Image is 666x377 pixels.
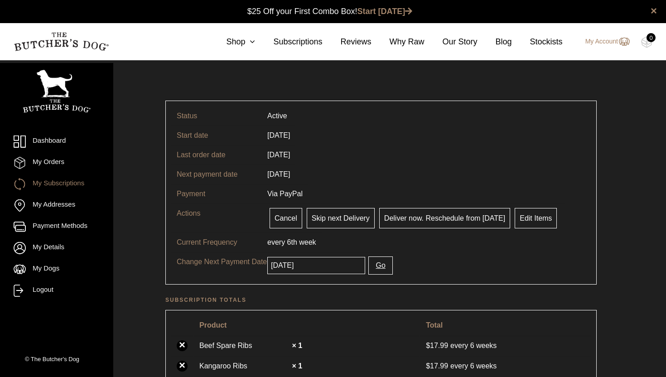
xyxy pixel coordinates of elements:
[262,145,295,164] td: [DATE]
[368,256,392,275] button: Go
[576,36,630,47] a: My Account
[14,242,100,254] a: My Details
[647,33,656,42] div: 0
[14,285,100,297] a: Logout
[165,295,597,304] h2: Subscription totals
[322,36,371,48] a: Reviews
[262,164,295,184] td: [DATE]
[14,135,100,148] a: Dashboard
[292,342,302,349] strong: × 1
[14,263,100,275] a: My Dogs
[171,106,262,126] td: Status
[270,208,302,228] a: Cancel
[425,36,478,48] a: Our Story
[651,5,657,16] a: close
[641,36,652,48] img: TBD_Cart-Empty.png
[512,36,563,48] a: Stockists
[299,238,316,246] span: week
[307,208,375,228] a: Skip next Delivery
[14,157,100,169] a: My Orders
[199,361,290,372] a: Kangaroo Ribs
[177,256,267,267] p: Change Next Payment Date
[171,203,262,232] td: Actions
[267,238,297,246] span: every 6th
[262,106,293,126] td: Active
[357,7,413,16] a: Start [DATE]
[177,340,188,351] a: ×
[14,199,100,212] a: My Addresses
[14,178,100,190] a: My Subscriptions
[420,316,591,335] th: Total
[292,362,302,370] strong: × 1
[420,336,591,355] td: every 6 weeks
[194,316,420,335] th: Product
[14,221,100,233] a: Payment Methods
[171,164,262,184] td: Next payment date
[515,208,557,228] a: Edit Items
[171,145,262,164] td: Last order date
[23,70,91,113] img: TBD_Portrait_Logo_White.png
[171,184,262,203] td: Payment
[478,36,512,48] a: Blog
[208,36,255,48] a: Shop
[426,342,450,349] span: 17.99
[267,190,303,198] span: Via PayPal
[255,36,322,48] a: Subscriptions
[171,126,262,145] td: Start date
[372,36,425,48] a: Why Raw
[177,237,267,248] p: Current Frequency
[379,208,510,228] a: Deliver now. Reschedule from [DATE]
[177,361,188,372] a: ×
[420,356,591,376] td: every 6 weeks
[426,362,430,370] span: $
[262,126,295,145] td: [DATE]
[426,342,430,349] span: $
[426,362,450,370] span: 17.99
[199,340,290,351] a: Beef Spare Ribs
